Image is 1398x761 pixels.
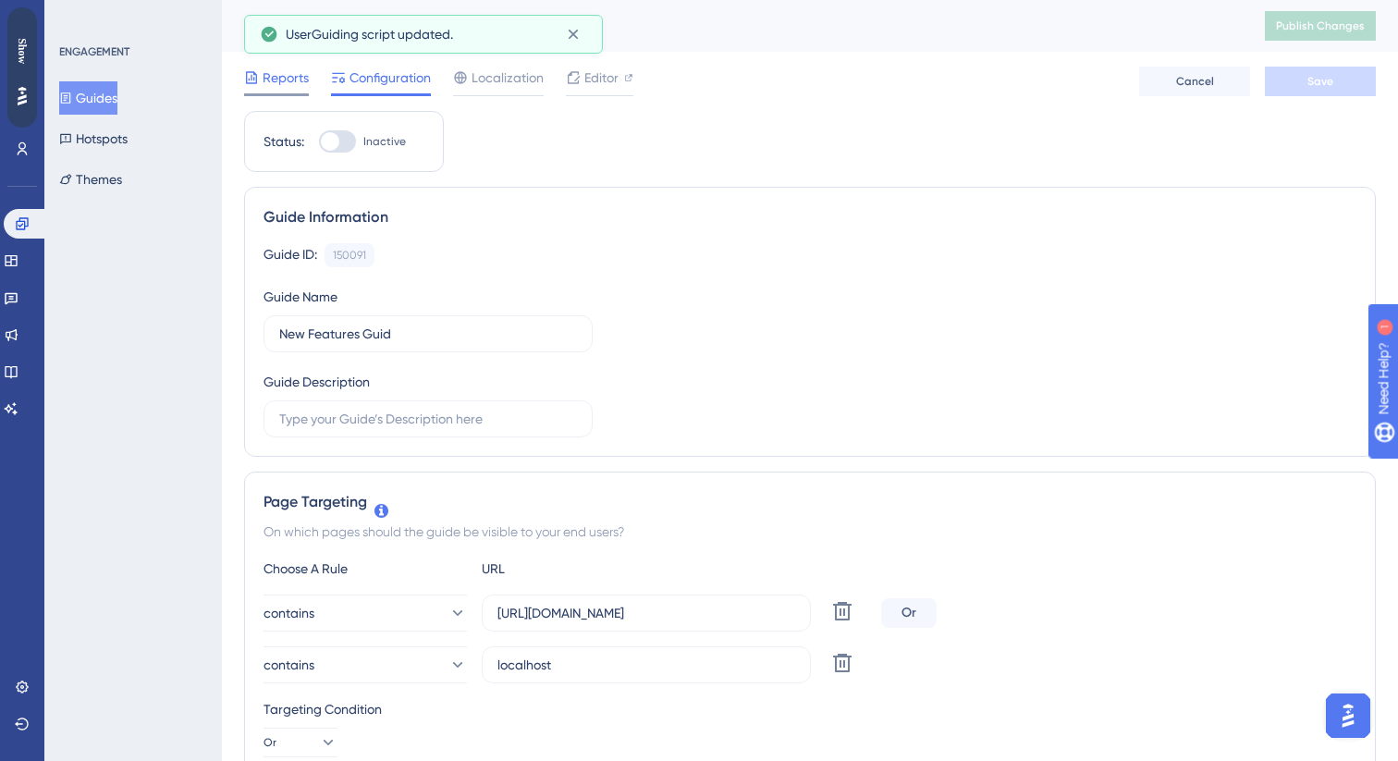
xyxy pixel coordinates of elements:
[59,81,117,115] button: Guides
[18,133,67,155] div: Guide ID:
[472,67,544,89] span: Localization
[263,67,309,89] span: Reports
[584,67,619,89] span: Editor
[36,13,60,28] span: Back
[43,5,116,27] span: Need Help?
[230,85,251,100] span: Step
[264,206,1356,228] div: Guide Information
[244,13,1219,39] div: New Features Guid
[279,324,577,344] input: Type your Guide’s Name here
[129,9,134,24] div: 1
[333,248,366,263] div: 150091
[264,371,370,393] div: Guide Description
[264,602,314,624] span: contains
[1307,74,1333,89] span: Save
[264,130,304,153] div: Status:
[59,122,128,155] button: Hotspots
[1265,11,1376,41] button: Publish Changes
[80,137,113,152] div: 150091
[264,654,314,676] span: contains
[881,598,937,628] div: Or
[7,6,68,35] button: Back
[349,67,431,89] span: Configuration
[1176,74,1214,89] span: Cancel
[1265,67,1376,96] button: Save
[264,286,337,308] div: Guide Name
[264,735,276,750] span: Or
[59,163,122,196] button: Themes
[1139,67,1250,96] button: Cancel
[248,129,311,159] button: Settings
[279,409,577,429] input: Type your Guide’s Description here
[1320,688,1376,743] iframe: UserGuiding AI Assistant Launcher
[264,558,467,580] div: Choose A Rule
[264,728,337,757] button: Or
[286,23,453,45] span: UserGuiding script updated.
[1276,18,1365,33] span: Publish Changes
[264,646,467,683] button: contains
[497,603,795,623] input: yourwebsite.com/path
[363,134,406,149] span: Inactive
[497,655,795,675] input: yourwebsite.com/path
[188,78,274,107] button: Step
[59,44,129,59] div: ENGAGEMENT
[18,80,173,105] span: New Features Guid
[264,698,1356,720] div: Targeting Condition
[264,243,317,267] div: Guide ID:
[61,191,303,206] span: 1. Step-1
[264,595,467,632] button: contains
[482,558,685,580] div: URL
[264,521,1356,543] div: On which pages should the guide be visible to your end users?
[264,491,1356,513] div: Page Targeting
[271,137,309,152] span: Settings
